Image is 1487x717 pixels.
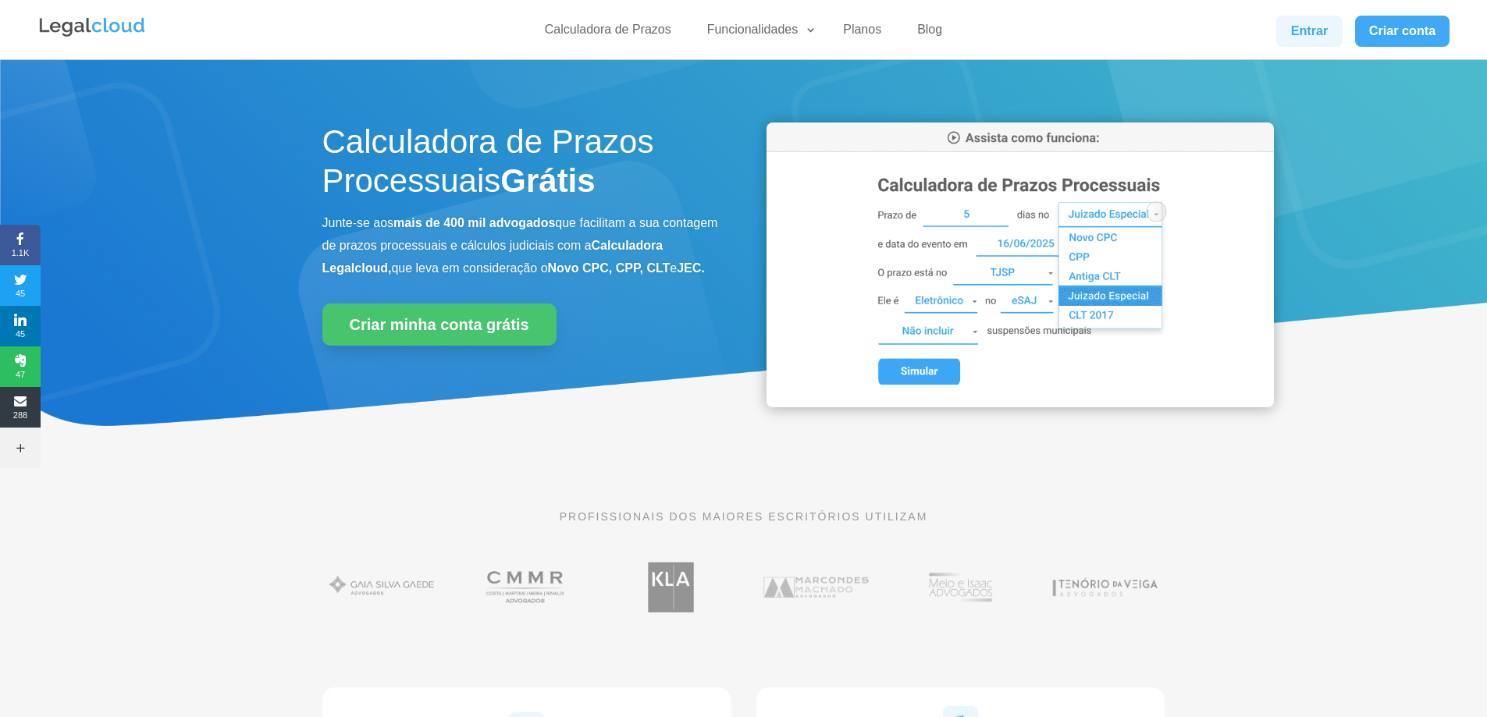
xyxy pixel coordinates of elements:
h1: Calculadora de Prazos Processuais [322,122,720,209]
b: Calculadora Legalcloud, [322,239,663,275]
a: Logo da Legalcloud [37,28,147,41]
a: Calculadora de Prazos Processuais da Legalcloud [767,396,1274,410]
img: Costa Martins Meira Rinaldi Advogados [467,554,586,620]
img: Calculadora de Prazos Processuais da Legalcloud [767,122,1274,407]
b: Novo CPC, CPP, CLT [548,261,671,275]
a: Entrar [1276,16,1342,47]
img: Legalcloud Logo [37,16,147,39]
a: Funcionalidades [698,22,817,44]
p: PROFISSIONAIS DOS MAIORES ESCRITÓRIOS UTILIZAM [322,508,1165,525]
a: Calculadora de Prazos [535,22,681,44]
img: Koury Lopes Advogados [611,554,731,620]
b: JEC. [677,261,705,275]
img: Marcondes Machado Advogados utilizam a Legalcloud [756,554,876,620]
img: Tenório da Veiga Advogados [1045,554,1165,620]
b: mais de 400 mil advogados [393,216,555,229]
a: Criar minha conta grátis [322,303,557,346]
strong: Grátis [500,162,595,199]
a: Blog [908,22,952,44]
img: Gaia Silva Gaede Advogados Associados [322,554,442,620]
a: Planos [834,22,891,44]
a: Criar conta [1355,16,1450,47]
img: Profissionais do escritório Melo e Isaac Advogados utilizam a Legalcloud [901,554,1020,620]
p: Junte-se aos que facilitam a sua contagem de prazos processuais e cálculos judiciais com a que le... [322,212,720,279]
